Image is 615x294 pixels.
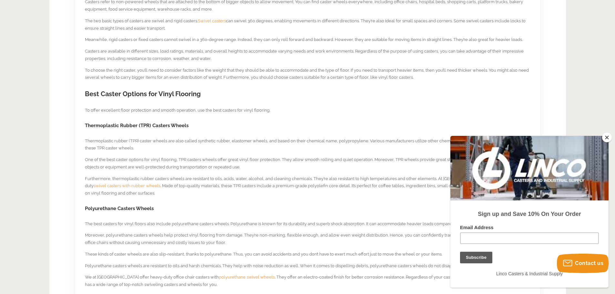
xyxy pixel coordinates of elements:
button: Contact us [557,254,609,273]
p: These kinds of caster wheels are also slip-resistant, thanks to polyurethane. Thus, you can avoid... [85,251,530,258]
input: Subscribe [10,116,42,127]
a: polyurethane swivel wheels [219,275,275,279]
h3: Polyurethane Casters Wheels [85,205,530,212]
strong: Sign up and Save 10% On Your Order [27,75,130,81]
p: To choose the right caster, you’ll need to consider factors like the weight that they should be a... [85,67,530,82]
button: Close [602,133,612,142]
p: Polyurethane casters wheels are resistant to oils and harsh chemicals. They help with noise reduc... [85,262,530,270]
h2: Best Caster Options for Vinyl Flooring [85,89,530,99]
p: To offer excellent floor protection and smooth operation, use the best casters for vinyl flooring. [85,107,530,114]
p: Thermoplastic rubber (TPR) caster wheels are also called synthetic rubber, elastomer wheels, and ... [85,137,530,152]
p: We at [GEOGRAPHIC_DATA] offer heavy-duty office chair casters with . They offer an electro-coated... [85,274,530,289]
p: Casters are available in different sizes, load ratings, materials, and overall heights to accommo... [85,48,530,63]
p: One of the best caster options for vinyl flooring, TPR casters wheels offer great vinyl floor pro... [85,156,530,171]
p: Furthermore, thermoplastic rubber casters wheels are resistant to oils, acids, water, alcohol, an... [85,175,530,197]
span: Linco Casters & Industrial Supply [46,135,112,140]
a: swivel casters with rubber wheels [94,183,160,188]
p: The best casters for vinyl floors also include polyurethane casters wheels. Polyurethane is known... [85,220,530,228]
h3: Thermoplastic Rubber (TPR) Casters Wheels [85,122,530,129]
p: The two basic types of casters are swivel and rigid casters. can swivel 360 degrees, enabling mov... [85,17,530,32]
p: Meanwhile, rigid casters or fixed casters cannot swivel in a 360-degree range. Instead, they can ... [85,36,530,44]
p: Moreover, polyurethane casters wheels help protect vinyl flooring from damage. They’re non-markin... [85,232,530,247]
span: Contact us [575,260,603,266]
a: Swivel casters [198,18,226,23]
label: Email Address [10,89,149,96]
